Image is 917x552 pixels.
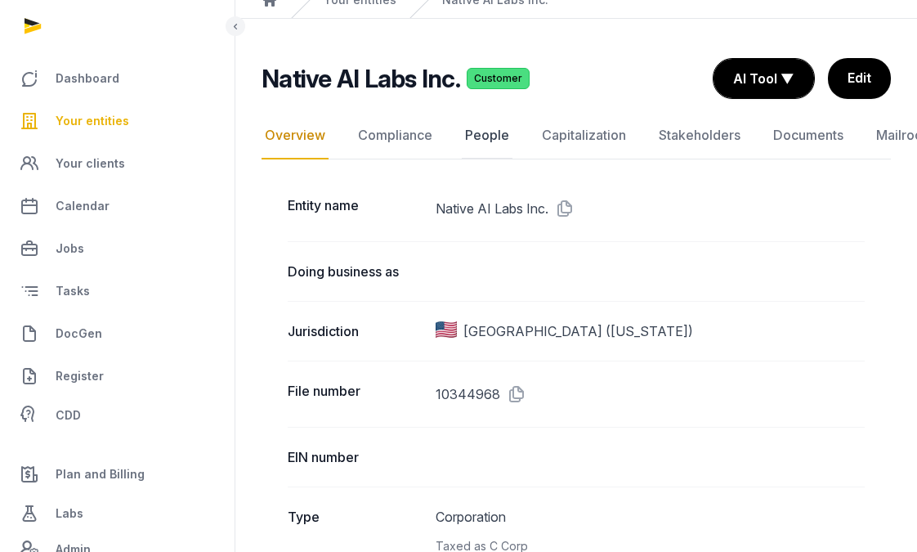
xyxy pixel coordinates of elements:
span: Register [56,366,104,386]
span: Customer [467,68,530,89]
a: CDD [13,399,221,432]
a: Calendar [13,186,221,226]
a: Plan and Billing [13,455,221,494]
nav: Tabs [262,112,891,159]
dd: 10344968 [436,381,866,407]
span: Jobs [56,239,84,258]
dt: File number [288,381,423,407]
a: People [462,112,512,159]
a: Documents [770,112,847,159]
span: Tasks [56,281,90,301]
a: Your entities [13,101,221,141]
a: Labs [13,494,221,533]
span: Dashboard [56,69,119,88]
a: Tasks [13,272,221,311]
a: Stakeholders [655,112,744,159]
span: Labs [56,504,83,523]
a: Jobs [13,229,221,268]
a: Capitalization [539,112,629,159]
button: AI Tool ▼ [713,59,814,98]
a: DocGen [13,314,221,353]
dt: Entity name [288,195,423,222]
dt: Jurisdiction [288,321,423,341]
span: Your entities [56,111,129,131]
dt: Doing business as [288,262,423,281]
dd: Native AI Labs Inc. [436,195,866,222]
a: Your clients [13,144,221,183]
span: Calendar [56,196,110,216]
dt: EIN number [288,447,423,467]
span: CDD [56,406,81,425]
a: Overview [262,112,329,159]
a: Register [13,357,221,396]
a: Compliance [355,112,436,159]
h2: Native AI Labs Inc. [262,64,460,93]
span: Your clients [56,154,125,173]
span: Plan and Billing [56,464,145,484]
span: DocGen [56,324,102,343]
span: [GEOGRAPHIC_DATA] ([US_STATE]) [463,321,693,341]
a: Dashboard [13,59,221,98]
a: Edit [828,58,891,99]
